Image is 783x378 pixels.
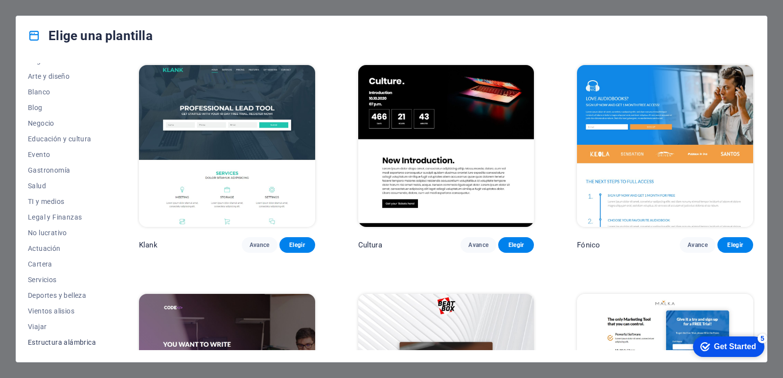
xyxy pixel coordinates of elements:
[28,119,54,127] font: Negocio
[28,166,70,174] font: Gastronomía
[28,260,52,268] font: Cartera
[28,319,96,334] button: Viajar
[28,229,67,237] font: No lucrativo
[28,104,43,111] font: Blog
[727,242,743,248] font: Elegir
[28,72,69,80] font: Arte y diseño
[28,323,46,331] font: Viajar
[28,245,61,252] font: Actuación
[28,198,64,205] font: TI y medios
[28,288,96,303] button: Deportes y belleza
[461,237,496,253] button: Avance
[279,237,315,253] button: Elegir
[508,242,524,248] font: Elegir
[717,237,753,253] button: Elegir
[577,65,753,227] img: Fónico
[139,241,158,249] font: Klank
[680,237,715,253] button: Avance
[28,225,96,241] button: No lucrativo
[28,334,96,350] button: Estructura alámbrica
[29,11,71,20] div: Get Started
[28,182,46,190] font: Salud
[688,242,708,248] font: Avance
[28,213,82,221] font: Legal y Finanzas
[28,131,96,147] button: Educación y cultura
[28,84,96,100] button: Blanco
[28,303,96,319] button: Vientos alisios
[358,241,382,249] font: Cultura
[28,147,96,162] button: Evento
[28,209,96,225] button: Legal y Finanzas
[468,242,488,248] font: Avance
[28,307,74,315] font: Vientos alisios
[289,242,305,248] font: Elegir
[498,237,534,253] button: Elegir
[28,68,96,84] button: Arte y diseño
[28,88,50,96] font: Blanco
[28,256,96,272] button: Cartera
[28,276,57,284] font: Servicios
[28,100,96,115] button: Blog
[28,241,96,256] button: Actuación
[8,5,79,25] div: Get Started 5 items remaining, 0% complete
[72,2,82,12] div: 5
[28,291,86,299] font: Deportes y belleza
[28,151,50,158] font: Evento
[28,135,92,143] font: Educación y cultura
[28,272,96,288] button: Servicios
[48,28,153,43] font: Elige una plantilla
[28,115,96,131] button: Negocio
[28,194,96,209] button: TI y medios
[577,241,600,249] font: Fónico
[139,65,315,227] img: Klank
[358,65,534,227] img: Cultura
[28,178,96,194] button: Salud
[250,242,270,248] font: Avance
[242,237,277,253] button: Avance
[28,162,96,178] button: Gastronomía
[28,338,96,346] font: Estructura alámbrica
